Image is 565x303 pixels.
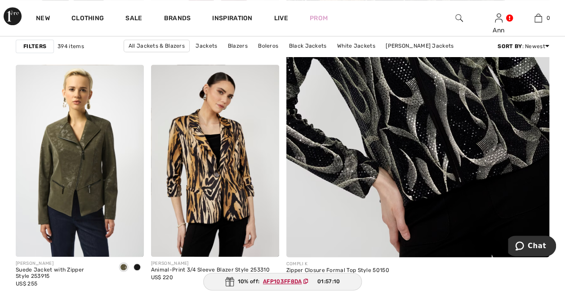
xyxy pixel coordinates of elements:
div: Ann [479,26,518,35]
strong: Filters [23,42,46,50]
a: [PERSON_NAME] Jackets [381,40,458,52]
a: [PERSON_NAME] [241,52,295,64]
a: Brands [164,14,191,24]
div: Black [130,260,144,275]
img: search the website [455,13,463,23]
div: [PERSON_NAME] [16,260,110,267]
img: 1ère Avenue [4,7,22,25]
div: COMPLI K [286,261,389,267]
div: : Newest [498,42,549,50]
div: 10% off: [203,273,362,290]
a: Blue Jackets [297,52,341,64]
ins: AFP103FF8DA [263,278,302,285]
div: [PERSON_NAME] [151,260,270,267]
span: 01:57:10 [317,277,340,285]
img: My Bag [534,13,542,23]
img: Animal-Print 3/4 Sleeve Blazer Style 253310. Black/Gold [151,65,279,257]
strong: Sort By [498,43,522,49]
a: Black Jackets [285,40,331,52]
span: US$ 220 [151,274,173,281]
a: Sale [125,14,142,24]
span: 0 [547,14,550,22]
a: 0 [519,13,557,23]
a: Sign In [495,13,503,22]
div: Avocado [117,260,130,275]
a: All Jackets & Blazers [124,40,190,52]
a: New [36,14,50,24]
img: My Info [495,13,503,23]
a: Prom [310,13,328,23]
a: White Jackets [333,40,380,52]
div: Zipper Closure Formal Top Style 50150 [286,267,389,274]
a: Clothing [71,14,104,24]
iframe: Opens a widget where you can chat to one of our agents [508,236,556,258]
img: Gift.svg [225,277,234,286]
span: 394 items [58,42,84,50]
div: Animal-Print 3/4 Sleeve Blazer Style 253310 [151,267,270,273]
span: US$ 255 [16,281,37,287]
a: Blazers [223,40,252,52]
a: Jackets [191,40,222,52]
img: Suede Jacket with Zipper Style 253915. Avocado [16,65,144,257]
a: Live [274,13,288,23]
div: Suede Jacket with Zipper Style 253915 [16,267,110,280]
span: Inspiration [212,14,252,24]
a: Boleros [254,40,283,52]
